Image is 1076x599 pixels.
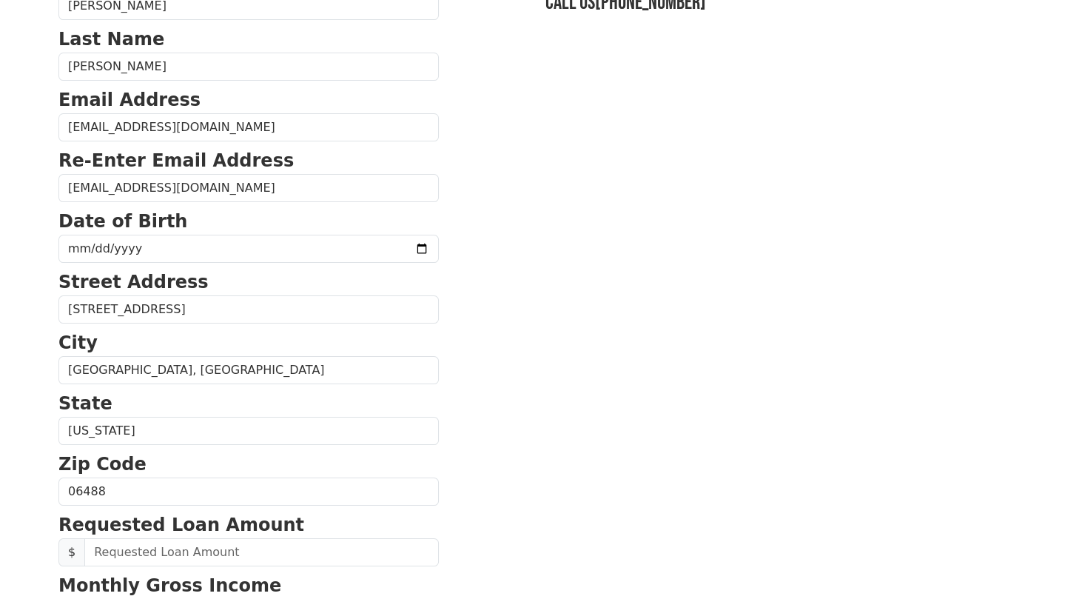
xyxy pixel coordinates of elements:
[58,478,439,506] input: Zip Code
[58,113,439,141] input: Email Address
[58,454,147,475] strong: Zip Code
[58,356,439,384] input: City
[58,272,209,292] strong: Street Address
[58,393,112,414] strong: State
[58,211,187,232] strong: Date of Birth
[58,29,164,50] strong: Last Name
[58,538,85,566] span: $
[58,572,439,599] p: Monthly Gross Income
[58,174,439,202] input: Re-Enter Email Address
[58,295,439,324] input: Street Address
[84,538,439,566] input: Requested Loan Amount
[58,150,294,171] strong: Re-Enter Email Address
[58,332,98,353] strong: City
[58,515,304,535] strong: Requested Loan Amount
[58,53,439,81] input: Last Name
[58,90,201,110] strong: Email Address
